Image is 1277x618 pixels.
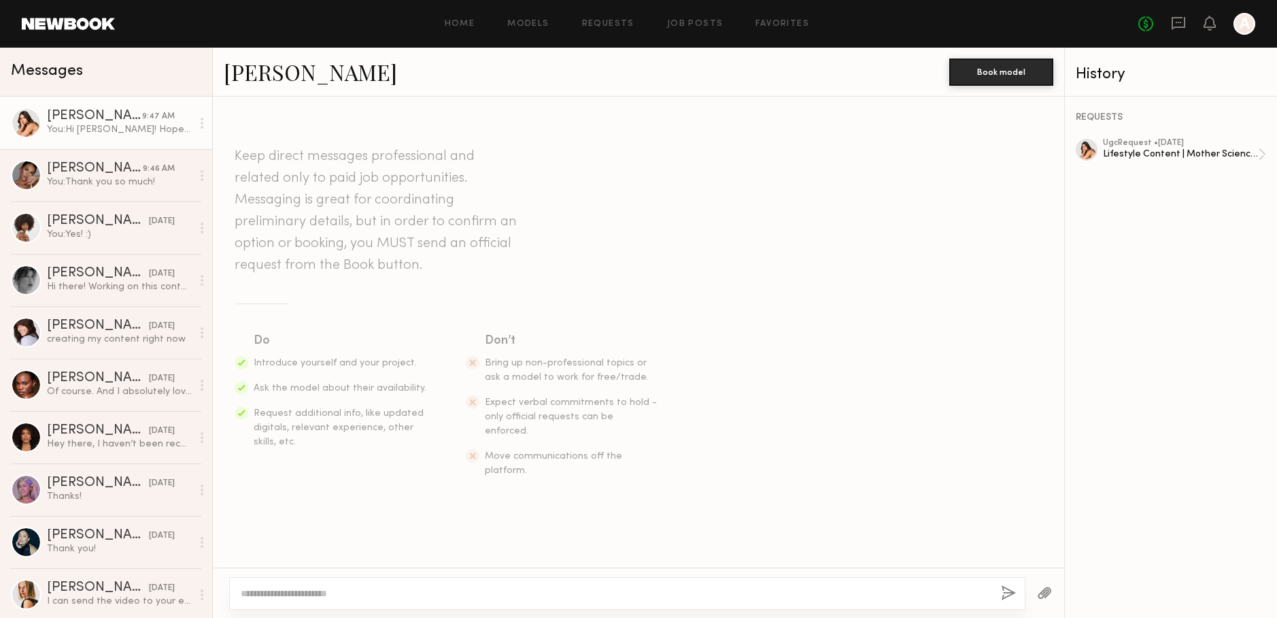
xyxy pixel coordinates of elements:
[485,331,659,351] div: Don’t
[47,490,192,503] div: Thanks!
[47,372,149,385] div: [PERSON_NAME]
[47,228,192,241] div: You: Yes! :)
[47,438,192,451] div: Hey there, I haven’t been receiving your messages until I just got an email from you would love t...
[254,359,417,368] span: Introduce yourself and your project.
[47,267,149,280] div: [PERSON_NAME]
[149,320,175,333] div: [DATE]
[254,384,426,393] span: Ask the model about their availability.
[445,20,475,29] a: Home
[667,20,723,29] a: Job Posts
[149,372,175,385] div: [DATE]
[47,162,143,176] div: [PERSON_NAME]
[224,57,397,86] a: [PERSON_NAME]
[485,452,622,475] span: Move communications off the platform.
[1103,139,1258,148] div: ugc Request • [DATE]
[254,409,424,446] span: Request additional info, like updated digitals, relevant experience, other skills, etc.
[47,424,149,438] div: [PERSON_NAME]
[47,595,192,608] div: I can send the video to your email
[47,333,192,346] div: creating my content right now
[47,476,149,490] div: [PERSON_NAME]
[47,529,149,542] div: [PERSON_NAME]
[142,110,175,123] div: 9:47 AM
[149,477,175,490] div: [DATE]
[47,280,192,293] div: Hi there! Working on this content now :)
[1103,148,1258,161] div: Lifestyle Content | Mother Science, Molecular Genesis
[949,65,1053,77] a: Book model
[485,359,649,382] span: Bring up non-professional topics or ask a model to work for free/trade.
[149,425,175,438] div: [DATE]
[47,123,192,136] div: You: Hi [PERSON_NAME]! Hope you're well. Wanted to follow up here and see if you received the new...
[149,267,175,280] div: [DATE]
[47,176,192,189] div: You: Thank you so much!
[47,319,149,333] div: [PERSON_NAME]
[149,530,175,542] div: [DATE]
[47,214,149,228] div: [PERSON_NAME]
[507,20,549,29] a: Models
[949,59,1053,86] button: Book model
[47,385,192,398] div: Of course. And I absolutely love the molecular genesis. Feels so good on the skin and very moistu...
[1076,67,1266,82] div: History
[485,398,657,436] span: Expect verbal commitments to hold - only official requests can be enforced.
[582,20,634,29] a: Requests
[149,215,175,228] div: [DATE]
[235,146,520,276] header: Keep direct messages professional and related only to paid job opportunities. Messaging is great ...
[254,331,428,351] div: Do
[47,542,192,555] div: Thank you!
[755,20,809,29] a: Favorites
[11,63,83,79] span: Messages
[1103,139,1266,170] a: ugcRequest •[DATE]Lifestyle Content | Mother Science, Molecular Genesis
[149,582,175,595] div: [DATE]
[1233,13,1255,35] a: A
[1076,113,1266,123] div: REQUESTS
[47,110,142,123] div: [PERSON_NAME]
[143,163,175,176] div: 9:46 AM
[47,581,149,595] div: [PERSON_NAME]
